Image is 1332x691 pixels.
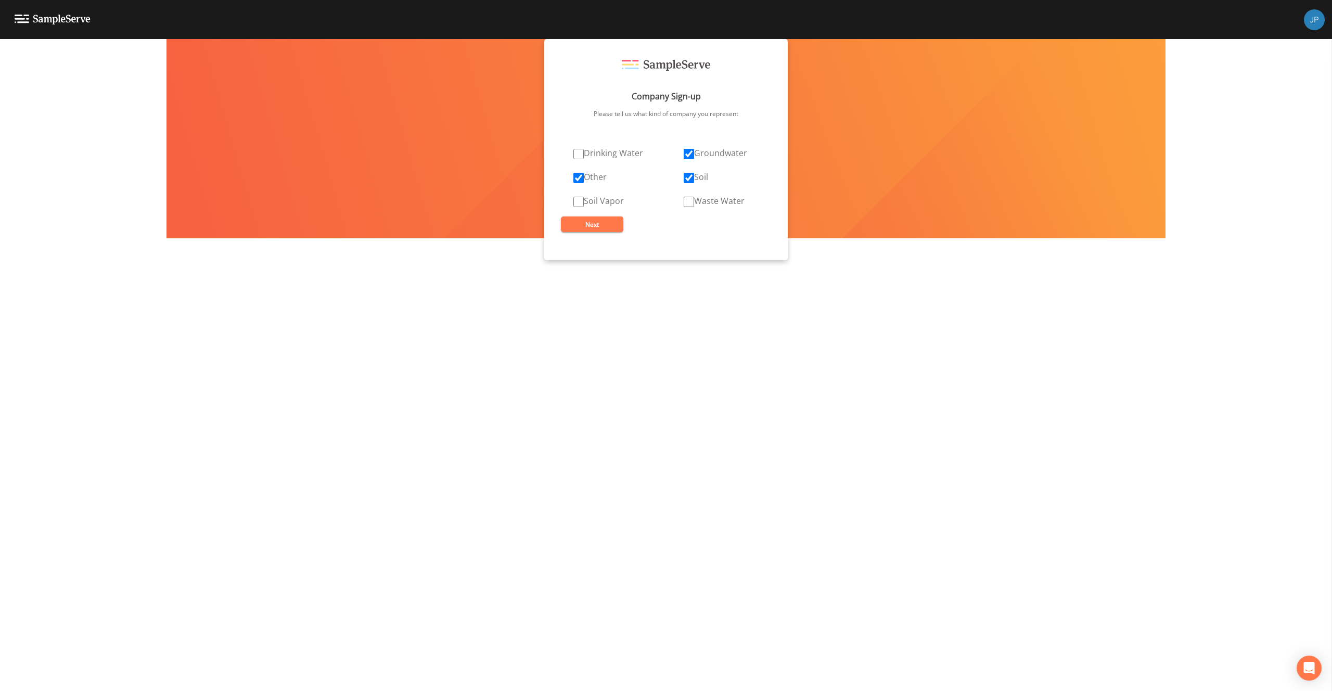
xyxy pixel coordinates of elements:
img: 41241ef155101aa6d92a04480b0d0000 [1304,9,1325,30]
h2: Company Sign-up [632,92,701,100]
button: Next [561,216,623,232]
label: Groundwater [684,147,747,159]
label: Drinking Water [573,147,643,159]
label: Soil Vapor [573,195,624,207]
label: Soil [684,171,708,183]
label: Other [573,171,607,183]
h3: Please tell us what kind of company you represent [594,111,738,117]
img: sample serve logo [622,60,710,71]
label: Waste Water [684,195,745,207]
div: Open Intercom Messenger [1297,656,1322,681]
img: logo [15,15,91,24]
